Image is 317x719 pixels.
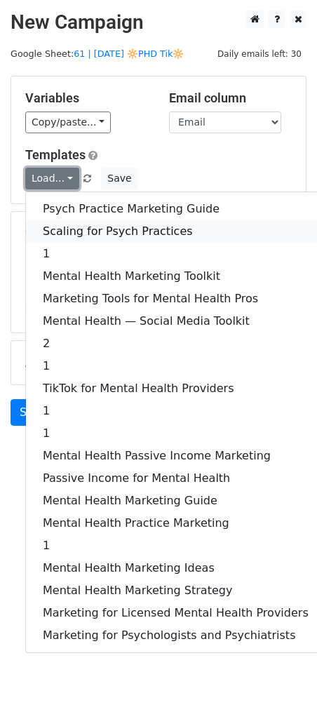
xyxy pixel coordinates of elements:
a: Load... [25,168,79,189]
h5: Variables [25,90,148,106]
a: Send [11,399,57,426]
iframe: Chat Widget [247,652,317,719]
a: Daily emails left: 30 [213,48,306,59]
span: Daily emails left: 30 [213,46,306,62]
a: Templates [25,147,86,162]
a: 61 | [DATE] 🔆PHD Tik🔆 [74,48,184,59]
a: Copy/paste... [25,112,111,133]
h5: Email column [169,90,292,106]
h2: New Campaign [11,11,306,34]
button: Save [101,168,137,189]
small: Google Sheet: [11,48,184,59]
